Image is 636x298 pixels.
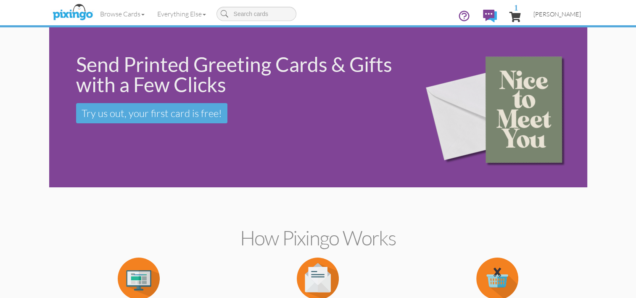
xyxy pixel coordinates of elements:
span: Try us out, your first card is free! [82,107,222,120]
div: Send Printed Greeting Cards & Gifts with a Few Clicks [76,54,401,95]
span: 1 [514,3,518,11]
img: 15b0954d-2d2f-43ee-8fdb-3167eb028af9.png [412,29,585,186]
img: comments.svg [483,10,497,22]
a: [PERSON_NAME] [527,3,587,25]
h2: How Pixingo works [64,227,573,249]
img: pixingo logo [50,2,95,23]
a: Try us out, your first card is free! [76,103,227,123]
a: 1 [509,3,521,29]
input: Search cards [216,7,296,21]
a: Everything Else [151,3,212,24]
a: Browse Cards [94,3,151,24]
span: [PERSON_NAME] [533,11,581,18]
